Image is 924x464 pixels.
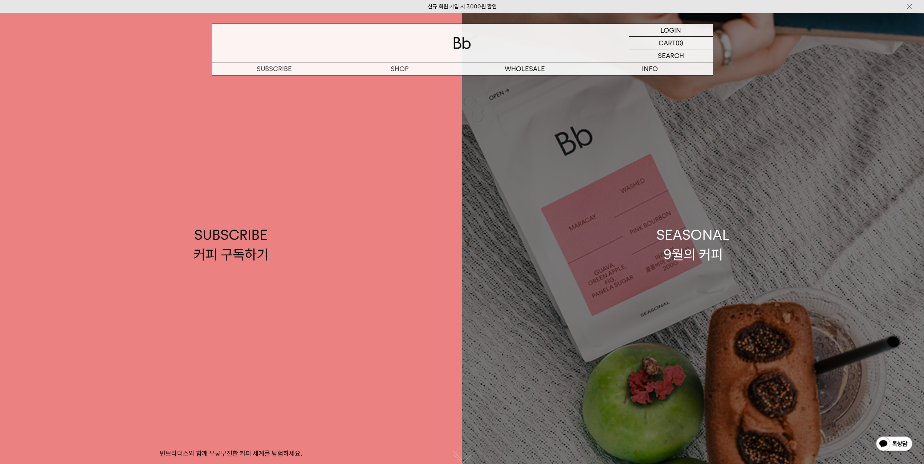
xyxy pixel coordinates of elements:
p: WHOLESALE [462,62,587,75]
div: SEASONAL 9월의 커피 [656,225,730,264]
p: INFO [587,62,713,75]
a: 신규 회원 가입 시 3,000원 할인 [428,3,497,10]
a: CART (0) [629,37,713,49]
p: CART [659,37,676,49]
a: LOGIN [629,24,713,37]
img: 카카오톡 채널 1:1 채팅 버튼 [875,436,913,453]
p: (0) [676,37,683,49]
p: SEARCH [658,49,684,62]
a: SUBSCRIBE [212,62,337,75]
div: SUBSCRIBE 커피 구독하기 [194,225,269,264]
p: LOGIN [660,24,681,36]
img: 로고 [453,37,471,49]
a: SHOP [337,62,462,75]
